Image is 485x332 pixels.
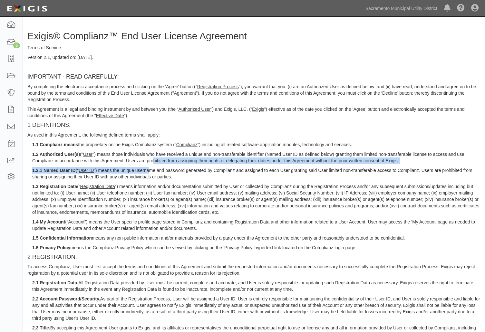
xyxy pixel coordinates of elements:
u: Complianz [176,142,198,147]
p: As part of the Registration Process, User will be assigned a User ID. User is entirely responsibl... [32,296,480,321]
p: (“ ”) means the unique username and password generated by Complianz and assigned to each User gra... [32,167,480,180]
strong: 1.5 Confidential Information [32,235,92,241]
h4: 1 DEFINITIONS. [27,122,480,128]
u: User ID [79,168,94,173]
p: As used in this Agreement, the following defined terms shall apply: [27,132,480,138]
p: the proprietary online Exigis Complianz system (“ ”) including all related software application m... [32,141,480,148]
u: Effective Date [96,113,124,118]
u: Exigis [252,107,264,112]
u: Agreement [174,90,196,96]
u: User [83,152,93,157]
strong: 2.3 Title. [32,325,50,330]
p: Version 2.1, updated on: [DATE]. [27,54,480,61]
p: (“ ”) means information and/or documentation submitted by User or collected by Complianz during t... [32,183,480,215]
p: All Registration Data provided by User must be current, complete and accurate, and User is solely... [32,280,480,292]
strong: 2.1 Registration Data. [32,280,78,285]
p: Terms of Service [27,44,480,51]
u: Account [68,219,85,224]
p: By completing the electronic acceptance process and clicking on the ‘Agree’ button (" "), you war... [27,83,480,103]
img: logo-5460c22ac91f19d4615b14bd174203de0afe785f0fc80cf4dbbc73dc1793850b.png [5,3,49,14]
strong: 1.3 Registration Data [32,184,77,189]
strong: 1.1 Complianz means [32,142,78,147]
strong: 2.2 Account Password/Security. [32,296,100,301]
h4: 2 REGISTRATION. [27,254,480,261]
strong: 1.6 Privacy Policy [32,245,70,250]
p: To access Complianz, User must first accept the terms and conditions of this Agreement and submit... [27,263,480,276]
a: Sacramento Municipal Utility District [362,2,441,15]
u: Registration Process [197,84,239,89]
p: (" ") means those individuals who have received a unique and non-transferable identifier (Named U... [32,151,480,164]
h2: Exigis® Complianz™ End User License Agreement [27,31,480,41]
u: IMPORTANT - READ CAREFULLY: [27,73,119,80]
u: Registration Data [80,184,115,189]
p: means any non-public information and/or materials provided by a party under this Agreement to the... [32,235,480,241]
strong: 1.2 Authorized User(s) [32,152,80,157]
div: 6 [13,43,20,48]
strong: 1.2.1 Named User ID [32,168,76,173]
p: means the Complianz Privacy Policy which can be viewed by clicking on the ‘Privacy Policy’ hypert... [32,244,480,251]
p: This Agreement is a legal and binding instrument by and between you (the “ ”) and Exigis, LLC. (“... [27,106,480,119]
u: Authorized User [179,107,211,112]
i: Help Center - Complianz [457,5,465,12]
strong: 1.4 My Account [32,219,65,224]
p: (“ ”) means the User specific profile page stored in Complianz and containing Registration Data a... [32,219,480,232]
